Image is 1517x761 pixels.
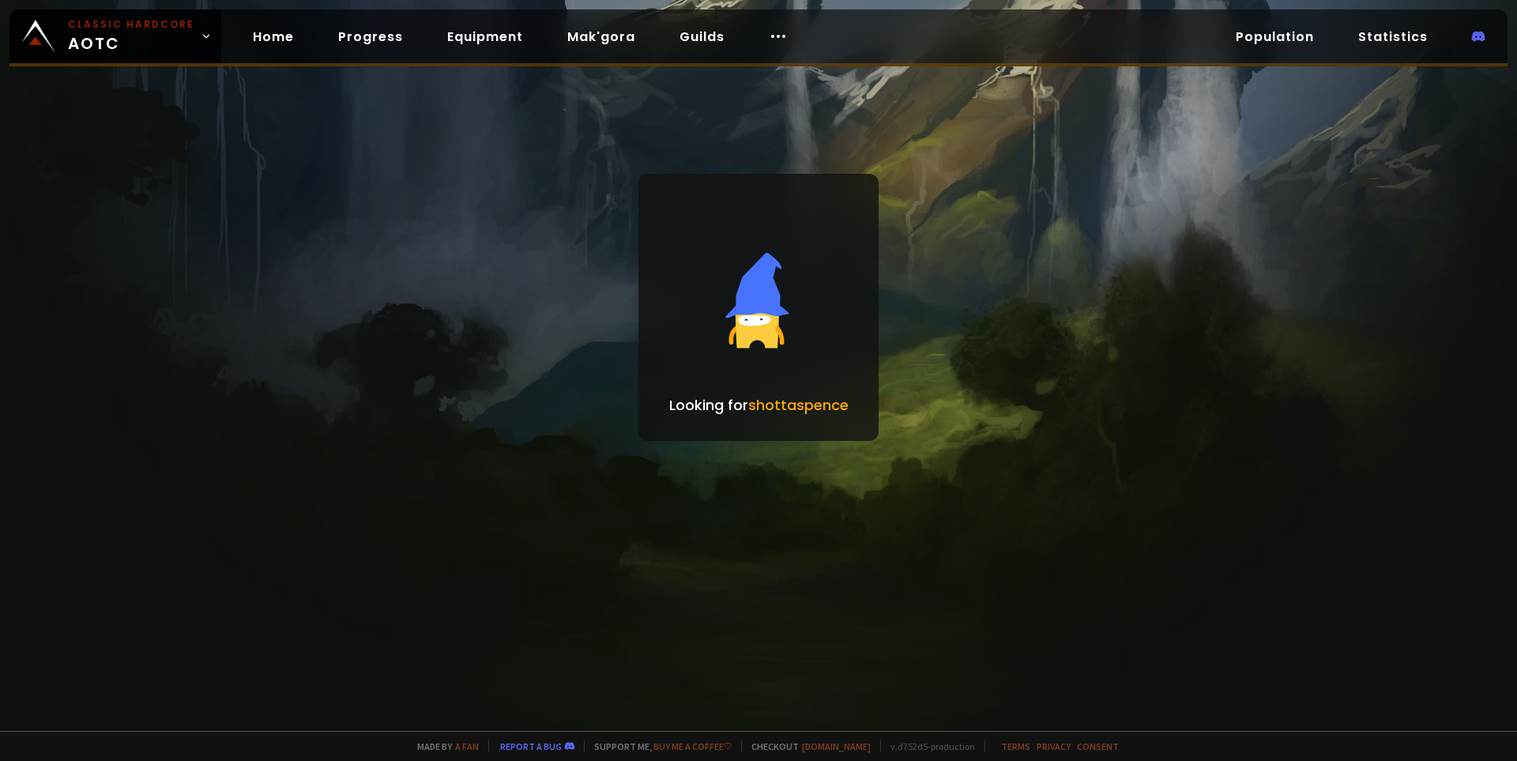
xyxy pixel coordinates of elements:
a: Report a bug [500,740,562,752]
a: [DOMAIN_NAME] [802,740,871,752]
a: Progress [326,21,416,53]
a: Classic HardcoreAOTC [9,9,221,63]
a: Mak'gora [555,21,648,53]
small: Classic Hardcore [68,17,194,32]
a: Consent [1077,740,1119,752]
span: Support me, [584,740,732,752]
span: Made by [408,740,479,752]
a: a fan [455,740,479,752]
span: AOTC [68,17,194,55]
span: shottaspence [748,395,849,415]
span: v. d752d5 - production [880,740,975,752]
a: Buy me a coffee [653,740,732,752]
a: Terms [1001,740,1030,752]
a: Guilds [667,21,737,53]
span: Checkout [741,740,871,752]
a: Population [1223,21,1327,53]
p: Looking for [669,394,849,416]
a: Privacy [1037,740,1071,752]
a: Home [240,21,307,53]
a: Statistics [1346,21,1440,53]
a: Equipment [435,21,536,53]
